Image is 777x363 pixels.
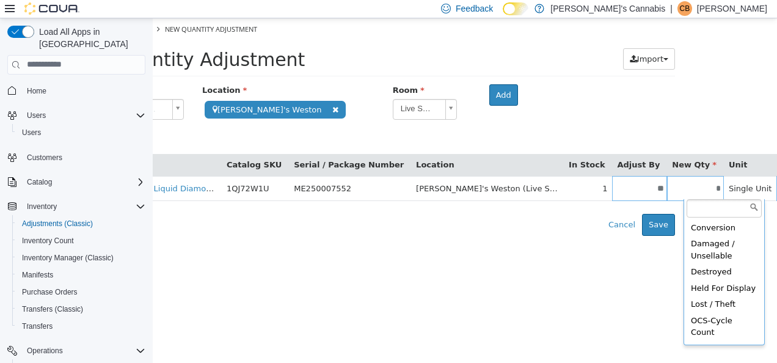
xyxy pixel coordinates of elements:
img: Cova [24,2,79,15]
button: Users [12,124,150,141]
span: Inventory Manager (Classic) [17,251,145,265]
span: Inventory Count [22,236,74,246]
button: Operations [22,343,68,358]
span: Feedback [456,2,493,15]
button: Inventory Manager (Classic) [12,249,150,266]
span: Customers [27,153,62,163]
span: Users [17,125,145,140]
button: Catalog [22,175,57,189]
button: Customers [2,148,150,166]
span: Transfers (Classic) [17,302,145,317]
span: Operations [22,343,145,358]
span: Users [22,128,41,137]
p: [PERSON_NAME] [697,1,767,16]
button: Home [2,82,150,100]
button: Inventory Count [12,232,150,249]
button: Users [22,108,51,123]
button: Manifests [12,266,150,284]
div: OCS-Data Entry Error [534,323,609,351]
div: OCS-Cycle Count [534,295,609,323]
input: Dark Mode [503,2,528,15]
span: Users [22,108,145,123]
span: Adjustments (Classic) [17,216,145,231]
span: Purchase Orders [17,285,145,299]
div: Damaged / Unsellable [534,218,609,246]
a: Purchase Orders [17,285,82,299]
span: Inventory [27,202,57,211]
span: Inventory Count [17,233,145,248]
span: CB [680,1,690,16]
a: Transfers (Classic) [17,302,88,317]
span: Home [22,83,145,98]
span: Dark Mode [503,15,503,16]
span: Operations [27,346,63,356]
span: Catalog [22,175,145,189]
div: Destroyed [534,246,609,262]
a: Transfers [17,319,57,334]
button: Inventory [2,198,150,215]
p: [PERSON_NAME]'s Cannabis [550,1,665,16]
span: Customers [22,150,145,165]
span: Transfers (Classic) [22,304,83,314]
button: Operations [2,342,150,359]
span: Home [27,86,46,96]
button: Users [2,107,150,124]
span: Purchase Orders [22,287,78,297]
button: Transfers (Classic) [12,301,150,318]
button: Inventory [22,199,62,214]
a: Home [22,84,51,98]
a: Manifests [17,268,58,282]
span: Manifests [22,270,53,280]
div: Held For Display [534,262,609,279]
span: Load All Apps in [GEOGRAPHIC_DATA] [34,26,145,50]
span: Adjustments (Classic) [22,219,93,229]
div: Cyrena Brathwaite [677,1,692,16]
span: Transfers [22,321,53,331]
button: Purchase Orders [12,284,150,301]
button: Adjustments (Classic) [12,215,150,232]
span: Transfers [17,319,145,334]
button: Transfers [12,318,150,335]
p: | [670,1,673,16]
span: Manifests [17,268,145,282]
div: Conversion [534,202,609,218]
a: Customers [22,150,67,165]
button: Catalog [2,174,150,191]
a: Adjustments (Classic) [17,216,98,231]
div: Lost / Theft [534,278,609,295]
span: Catalog [27,177,52,187]
span: Inventory [22,199,145,214]
span: Users [27,111,46,120]
a: Inventory Count [17,233,79,248]
span: Inventory Manager (Classic) [22,253,114,263]
a: Inventory Manager (Classic) [17,251,119,265]
a: Users [17,125,46,140]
